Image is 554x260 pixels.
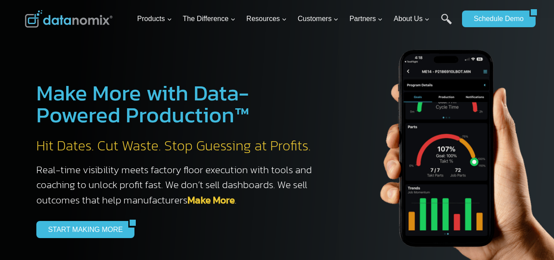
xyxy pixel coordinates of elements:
nav: Primary Navigation [134,5,458,33]
a: Make More [187,192,235,207]
span: Products [137,13,172,25]
span: Customers [298,13,339,25]
h3: Real-time visibility meets factory floor execution with tools and coaching to unlock profit fast.... [36,162,321,208]
span: Resources [247,13,287,25]
span: Partners [349,13,383,25]
span: About Us [394,13,430,25]
iframe: Popup CTA [4,91,145,256]
img: Datanomix [25,10,113,28]
span: The Difference [183,13,236,25]
h2: Hit Dates. Cut Waste. Stop Guessing at Profits. [36,137,321,155]
h1: Make More with Data-Powered Production™ [36,82,321,126]
a: Schedule Demo [462,11,529,27]
a: Search [441,14,452,33]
